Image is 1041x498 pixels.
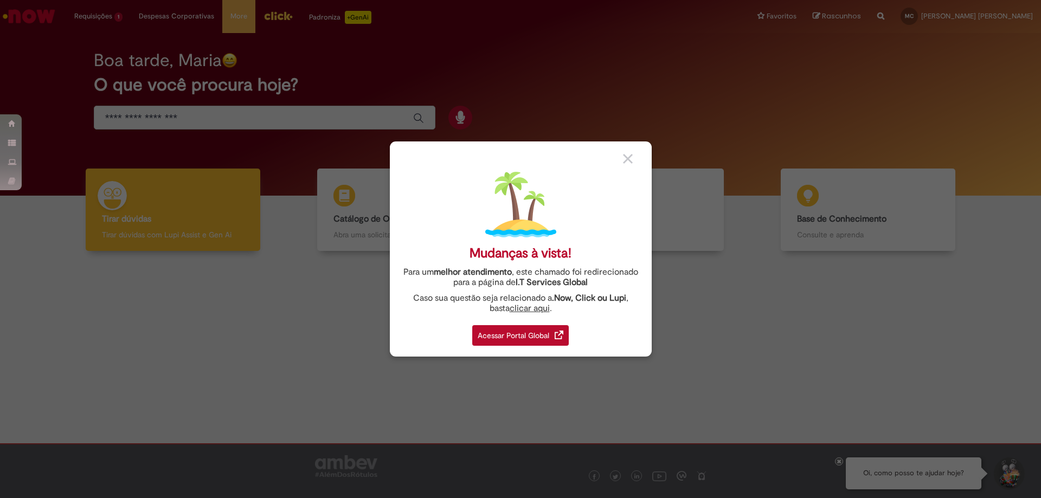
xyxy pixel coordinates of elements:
a: clicar aqui [510,297,550,314]
div: Mudanças à vista! [470,245,571,261]
strong: melhor atendimento [434,267,512,277]
div: Para um , este chamado foi redirecionado para a página de [398,267,644,288]
div: Acessar Portal Global [472,325,569,346]
img: island.png [485,169,556,240]
div: Caso sua questão seja relacionado a , basta . [398,293,644,314]
img: close_button_grey.png [623,154,633,164]
a: Acessar Portal Global [472,319,569,346]
a: I.T Services Global [516,271,588,288]
strong: .Now, Click ou Lupi [552,293,626,303]
img: redirect_link.png [555,331,563,339]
